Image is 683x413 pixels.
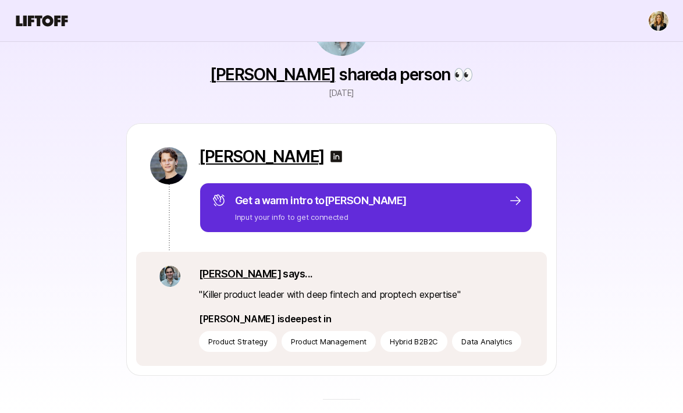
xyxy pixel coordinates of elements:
button: Lauren Michaels [648,10,669,31]
p: [PERSON_NAME] is deepest in [199,311,521,326]
p: " Killer product leader with deep fintech and proptech expertise " [199,287,521,302]
p: Product Management [291,336,367,347]
a: [PERSON_NAME] [210,65,336,84]
p: Product Strategy [208,336,268,347]
p: says... [199,266,521,282]
img: 48574b06_d576_46f3_addf_44ad6cc6b19e.jpg [159,266,180,287]
a: [PERSON_NAME] [199,268,281,280]
img: b51e9dbe_7297_4e33_a78f_9b99a78b3fbb.jpg [150,147,187,184]
p: shared a person 👀 [210,65,473,84]
p: [DATE] [329,86,354,100]
p: Data Analytics [461,336,512,347]
p: Input your info to get connected [235,211,407,223]
a: [PERSON_NAME] [199,147,325,166]
img: Lauren Michaels [649,11,668,31]
span: to [PERSON_NAME] [315,194,407,206]
p: Get a warm intro [235,193,407,209]
img: linkedin-logo [329,149,343,163]
p: Hybrid B2B2C [390,336,438,347]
